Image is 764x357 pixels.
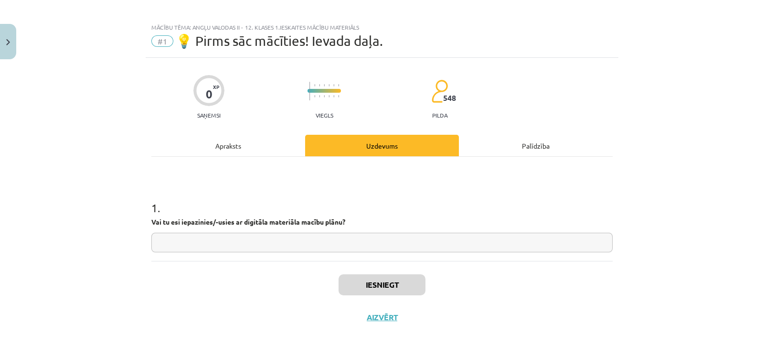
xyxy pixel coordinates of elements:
img: icon-short-line-57e1e144782c952c97e751825c79c345078a6d821885a25fce030b3d8c18986b.svg [314,95,315,97]
img: icon-short-line-57e1e144782c952c97e751825c79c345078a6d821885a25fce030b3d8c18986b.svg [338,95,339,97]
span: 548 [443,94,456,102]
span: XP [213,84,219,89]
img: icon-short-line-57e1e144782c952c97e751825c79c345078a6d821885a25fce030b3d8c18986b.svg [329,95,329,97]
button: Aizvērt [364,313,400,322]
div: Uzdevums [305,135,459,156]
img: icon-long-line-d9ea69661e0d244f92f715978eff75569469978d946b2353a9bb055b3ed8787d.svg [309,82,310,100]
img: icon-short-line-57e1e144782c952c97e751825c79c345078a6d821885a25fce030b3d8c18986b.svg [333,84,334,87]
span: #1 [151,35,173,47]
img: icon-short-line-57e1e144782c952c97e751825c79c345078a6d821885a25fce030b3d8c18986b.svg [319,95,320,97]
img: icon-close-lesson-0947bae3869378f0d4975bcd49f059093ad1ed9edebbc8119c70593378902aed.svg [6,39,10,45]
span: 💡 Pirms sāc mācīties! Ievada daļa. [176,33,383,49]
img: icon-short-line-57e1e144782c952c97e751825c79c345078a6d821885a25fce030b3d8c18986b.svg [333,95,334,97]
button: Iesniegt [339,274,425,295]
div: Palīdzība [459,135,613,156]
img: icon-short-line-57e1e144782c952c97e751825c79c345078a6d821885a25fce030b3d8c18986b.svg [319,84,320,87]
img: icon-short-line-57e1e144782c952c97e751825c79c345078a6d821885a25fce030b3d8c18986b.svg [314,84,315,87]
img: icon-short-line-57e1e144782c952c97e751825c79c345078a6d821885a25fce030b3d8c18986b.svg [324,84,325,87]
p: Saņemsi [193,112,224,119]
img: students-c634bb4e5e11cddfef0936a35e636f08e4e9abd3cc4e673bd6f9a4125e45ecb1.svg [431,79,448,103]
div: 0 [206,87,212,101]
div: Mācību tēma: Angļu valodas ii - 12. klases 1.ieskaites mācību materiāls [151,24,613,31]
strong: Vai tu esi iepazinies/-usies ar digitāla materiāla macību plānu? [151,217,345,226]
p: Viegls [316,112,333,119]
img: icon-short-line-57e1e144782c952c97e751825c79c345078a6d821885a25fce030b3d8c18986b.svg [329,84,329,87]
img: icon-short-line-57e1e144782c952c97e751825c79c345078a6d821885a25fce030b3d8c18986b.svg [338,84,339,87]
h1: 1 . [151,184,613,214]
div: Apraksts [151,135,305,156]
img: icon-short-line-57e1e144782c952c97e751825c79c345078a6d821885a25fce030b3d8c18986b.svg [324,95,325,97]
p: pilda [432,112,447,119]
